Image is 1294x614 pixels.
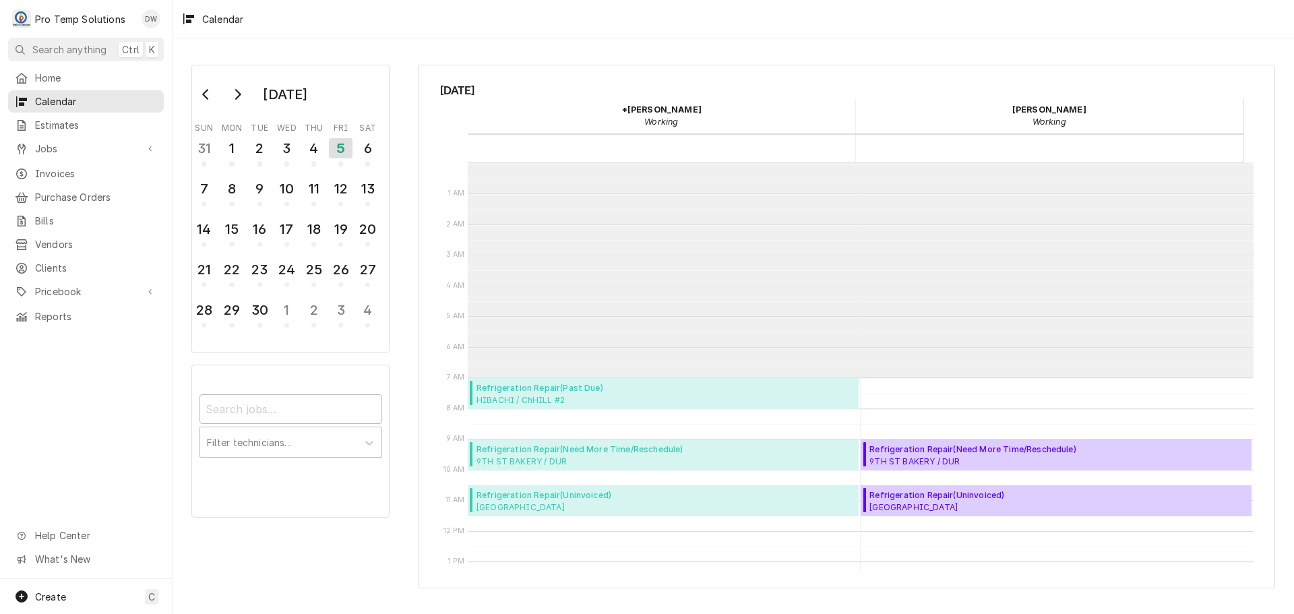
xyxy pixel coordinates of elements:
a: Estimates [8,114,164,136]
span: 12 PM [440,526,468,536]
th: Friday [328,118,355,134]
span: HIBACHI / ChHILL #2 HIBACHI / ChILL #2 / [STREET_ADDRESS] [476,394,646,405]
span: 5 AM [443,311,468,321]
span: 3 AM [443,249,468,260]
div: [Recall] Refrigeration Repair HIBACHI / ChHILL #2 HIBACHI / ChILL #2 / 163 E Franklin St, Chapel ... [468,378,859,409]
div: 11 [303,179,324,199]
a: Clients [8,257,164,279]
div: 3 [276,138,297,158]
th: Saturday [355,118,381,134]
div: 9 [249,179,270,199]
div: 26 [330,259,351,280]
div: Refrigeration Repair(Uninvoiced)[GEOGRAPHIC_DATA][GEOGRAPHIC_DATA] / [GEOGRAPHIC_DATA] / [STREET_... [468,485,859,516]
div: 8 [221,179,242,199]
div: 2 [303,300,324,320]
span: 8 AM [443,403,468,414]
div: 1 [276,300,297,320]
a: Go to What's New [8,548,164,570]
a: Go to Pricebook [8,280,164,303]
span: Home [35,71,157,85]
th: Wednesday [273,118,300,134]
span: Search anything [32,42,106,57]
button: Search anythingCtrlK [8,38,164,61]
div: Refrigeration Repair(Need More Time/Reschedule)9TH ST BAKERY / DUR9TH ST BAKERY / DUR / [STREET_A... [468,439,859,470]
span: Refrigeration Repair ( Uninvoiced ) [476,489,747,501]
div: 15 [221,219,242,239]
div: *Kevin Williams - Working [468,99,856,133]
div: Dana Williams's Avatar [142,9,160,28]
div: Dakota Williams - Working [855,99,1243,133]
em: Working [644,117,678,127]
span: 9TH ST BAKERY / DUR 9TH ST BAKERY / DUR / [STREET_ADDRESS] [869,456,1076,466]
span: 10 AM [440,464,468,475]
span: Pricebook [35,284,137,299]
div: 29 [221,300,242,320]
div: 2 [249,138,270,158]
div: Calendar Filters [191,365,390,517]
div: [Service] Refrigeration Repair 9TH ST BAKERY / DUR 9TH ST BAKERY / DUR / 136 E Chapel Hill St, Du... [861,439,1252,470]
div: [Service] Refrigeration Repair CHAPEL HILL CC CHAPEL HILL CC / ChHILL / 103 Lancaster Dr, Chapel ... [861,485,1252,516]
span: 9 AM [443,433,468,444]
div: 1 [221,138,242,158]
span: 2 AM [443,219,468,230]
span: K [149,42,155,57]
a: Invoices [8,162,164,185]
div: 10 [276,179,297,199]
span: Clients [35,261,157,275]
div: Calendar Filters [199,382,382,472]
strong: *[PERSON_NAME] [621,104,702,115]
div: 17 [276,219,297,239]
th: Monday [218,118,246,134]
span: [GEOGRAPHIC_DATA] [GEOGRAPHIC_DATA] / [GEOGRAPHIC_DATA] / [STREET_ADDRESS] [869,501,1140,512]
span: Ctrl [122,42,140,57]
span: Help Center [35,528,156,543]
div: 5 [329,138,352,158]
div: 3 [330,300,351,320]
div: 19 [330,219,351,239]
div: Pro Temp Solutions's Avatar [12,9,31,28]
span: 1 PM [445,556,468,567]
div: 14 [193,219,214,239]
div: 24 [276,259,297,280]
div: Refrigeration Repair(Past Due)HIBACHI / ChHILL #2HIBACHI / ChILL #2 / [STREET_ADDRESS] [468,378,859,409]
span: [GEOGRAPHIC_DATA] [GEOGRAPHIC_DATA] / [GEOGRAPHIC_DATA] / [STREET_ADDRESS] [476,501,747,512]
a: Home [8,67,164,89]
div: 16 [249,219,270,239]
div: 30 [249,300,270,320]
span: Create [35,591,66,603]
span: 6 AM [443,342,468,352]
th: Tuesday [246,118,273,134]
div: P [12,9,31,28]
span: Vendors [35,237,157,251]
div: [Service] Refrigeration Repair CHAPEL HILL CC CHAPEL HILL CC / ChHILL / 103 Lancaster Dr, Chapel ... [468,485,859,516]
em: Working [1033,117,1066,127]
div: 7 [193,179,214,199]
div: 18 [303,219,324,239]
th: Thursday [301,118,328,134]
span: 7 AM [443,372,468,383]
strong: [PERSON_NAME] [1012,104,1086,115]
div: DW [142,9,160,28]
span: 4 AM [443,280,468,291]
div: 13 [357,179,378,199]
div: 27 [357,259,378,280]
a: Reports [8,305,164,328]
a: Bills [8,210,164,232]
div: Calendar Day Picker [191,65,390,353]
button: Go to next month [224,84,251,105]
div: Refrigeration Repair(Need More Time/Reschedule)9TH ST BAKERY / DUR9TH ST BAKERY / DUR / [STREET_A... [861,439,1252,470]
a: Calendar [8,90,164,113]
div: [Service] Refrigeration Repair 9TH ST BAKERY / DUR 9TH ST BAKERY / DUR / 136 E Chapel Hill St, Du... [468,439,859,470]
div: Pro Temp Solutions [35,12,125,26]
div: 22 [221,259,242,280]
span: Bills [35,214,157,228]
div: 6 [357,138,378,158]
span: Calendar [35,94,157,109]
span: 1 AM [445,188,468,199]
div: Calendar Calendar [418,65,1275,588]
span: [DATE] [440,82,1254,99]
span: Refrigeration Repair ( Need More Time/Reschedule ) [476,443,683,456]
span: Refrigeration Repair ( Uninvoiced ) [869,489,1140,501]
input: Search jobs... [199,394,382,424]
span: Refrigeration Repair ( Past Due ) [476,382,646,394]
